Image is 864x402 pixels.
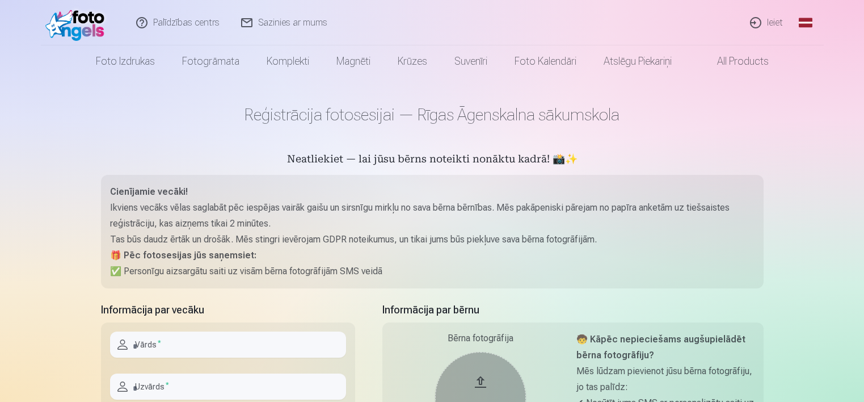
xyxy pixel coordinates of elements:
[685,45,782,77] a: All products
[576,334,745,361] strong: 🧒 Kāpēc nepieciešams augšupielādēt bērna fotogrāfiju?
[110,250,256,261] strong: 🎁 Pēc fotosesijas jūs saņemsiet:
[576,363,755,395] p: Mēs lūdzam pievienot jūsu bērna fotogrāfiju, jo tas palīdz:
[168,45,253,77] a: Fotogrāmata
[101,302,355,318] h5: Informācija par vecāku
[101,152,764,168] h5: Neatliekiet — lai jūsu bērns noteikti nonāktu kadrā! 📸✨
[110,263,755,279] p: ✅ Personīgu aizsargātu saiti uz visām bērna fotogrāfijām SMS veidā
[501,45,590,77] a: Foto kalendāri
[253,45,323,77] a: Komplekti
[110,186,188,197] strong: Cienījamie vecāki!
[323,45,384,77] a: Magnēti
[45,5,111,41] img: /fa1
[110,232,755,248] p: Tas būs daudz ērtāk un drošāk. Mēs stingri ievērojam GDPR noteikumus, un tikai jums būs piekļuve ...
[391,332,570,345] div: Bērna fotogrāfija
[382,302,764,318] h5: Informācija par bērnu
[110,200,755,232] p: Ikviens vecāks vēlas saglabāt pēc iespējas vairāk gaišu un sirsnīgu mirkļu no sava bērna bērnības...
[441,45,501,77] a: Suvenīri
[101,104,764,125] h1: Reģistrācija fotosesijai — Rīgas Āgenskalna sākumskola
[384,45,441,77] a: Krūzes
[590,45,685,77] a: Atslēgu piekariņi
[82,45,168,77] a: Foto izdrukas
